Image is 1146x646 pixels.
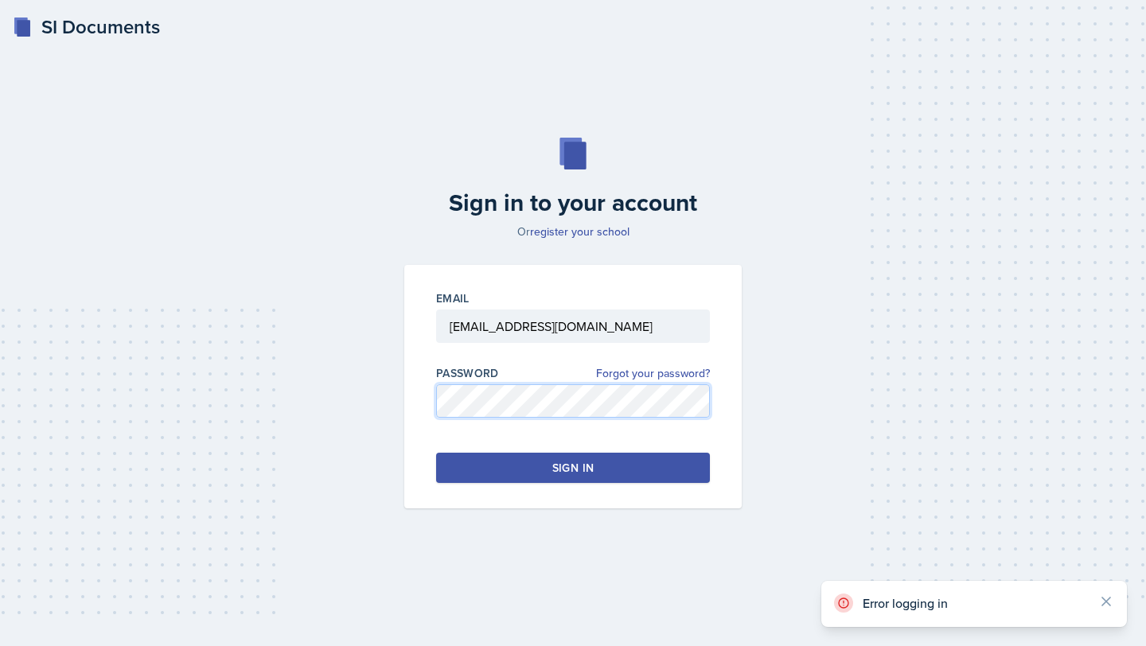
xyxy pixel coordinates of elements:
[596,365,710,382] a: Forgot your password?
[436,309,710,343] input: Email
[395,224,751,239] p: Or
[436,290,470,306] label: Email
[552,460,594,476] div: Sign in
[436,365,499,381] label: Password
[530,224,630,239] a: register your school
[436,453,710,483] button: Sign in
[863,595,1086,611] p: Error logging in
[395,189,751,217] h2: Sign in to your account
[13,13,160,41] a: SI Documents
